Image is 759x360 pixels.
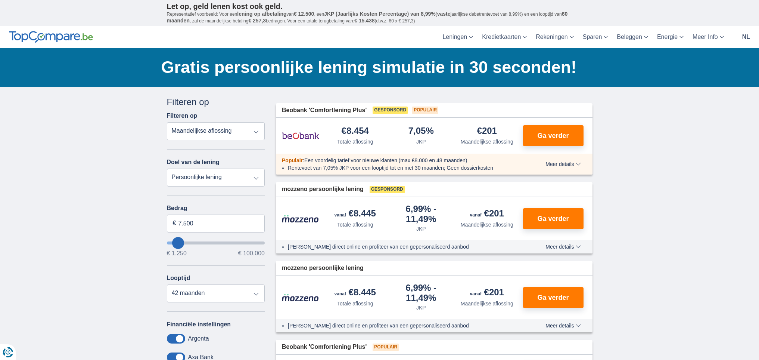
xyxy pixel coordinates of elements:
[337,221,373,228] div: Totale aflossing
[167,113,197,119] label: Filteren op
[545,244,581,249] span: Meer details
[167,96,265,108] div: Filteren op
[478,26,531,48] a: Kredietkaarten
[373,344,399,351] span: Populair
[9,31,93,43] img: TopCompare
[167,205,265,212] label: Bedrag
[408,126,434,136] div: 7,05%
[282,293,319,302] img: product.pl.alt Mozzeno
[438,26,478,48] a: Leningen
[470,209,504,219] div: €201
[288,322,518,329] li: [PERSON_NAME] direct online en profiteer van een gepersonaliseerd aanbod
[167,321,231,328] label: Financiële instellingen
[437,11,451,17] span: vaste
[167,159,220,166] label: Doel van de lening
[248,18,266,24] span: € 257,3
[324,11,436,17] span: JKP (Jaarlijks Kosten Percentage) van 8,99%
[237,11,286,17] span: lening op afbetaling
[688,26,728,48] a: Meer Info
[416,225,426,233] div: JKP
[523,208,584,229] button: Ga verder
[540,244,586,250] button: Meer details
[354,18,375,24] span: € 15.438
[461,138,513,145] div: Maandelijkse aflossing
[161,56,592,79] h1: Gratis persoonlijke lening simulatie in 30 seconden!
[416,138,426,145] div: JKP
[370,186,405,193] span: Gesponsord
[335,288,376,298] div: €8.445
[391,283,451,302] div: 6,99%
[188,335,209,342] label: Argenta
[477,126,497,136] div: €201
[337,138,373,145] div: Totale aflossing
[282,126,319,145] img: product.pl.alt Beobank
[282,157,303,163] span: Populair
[238,250,265,256] span: € 100.000
[461,300,513,307] div: Maandelijkse aflossing
[531,26,578,48] a: Rekeningen
[537,132,569,139] span: Ga verder
[337,300,373,307] div: Totale aflossing
[612,26,653,48] a: Beleggen
[391,204,451,224] div: 6,99%
[282,185,364,194] span: mozzeno persoonlijke lening
[545,323,581,328] span: Meer details
[653,26,688,48] a: Energie
[461,221,513,228] div: Maandelijkse aflossing
[416,304,426,311] div: JKP
[167,11,592,24] p: Representatief voorbeeld: Voor een van , een ( jaarlijkse debetrentevoet van 8,99%) en een loopti...
[342,126,369,136] div: €8.454
[540,323,586,329] button: Meer details
[167,2,592,11] p: Let op, geld lenen kost ook geld.
[167,241,265,244] input: wantToBorrow
[545,161,581,167] span: Meer details
[294,11,314,17] span: € 12.500
[537,215,569,222] span: Ga verder
[288,164,518,172] li: Rentevoet van 7,05% JKP voor een looptijd tot en met 30 maanden; Geen dossierkosten
[167,11,568,24] span: 60 maanden
[738,26,755,48] a: nl
[288,243,518,250] li: [PERSON_NAME] direct online en profiteer van een gepersonaliseerd aanbod
[276,157,524,164] div: :
[282,343,367,351] span: Beobank 'Comfortlening Plus'
[282,215,319,223] img: product.pl.alt Mozzeno
[523,287,584,308] button: Ga verder
[335,209,376,219] div: €8.445
[540,161,586,167] button: Meer details
[304,157,467,163] span: Een voordelig tarief voor nieuwe klanten (max €8.000 en 48 maanden)
[537,294,569,301] span: Ga verder
[282,106,367,115] span: Beobank 'Comfortlening Plus'
[523,125,584,146] button: Ga verder
[470,288,504,298] div: €201
[578,26,613,48] a: Sparen
[167,250,187,256] span: € 1.250
[412,107,438,114] span: Populair
[282,264,364,273] span: mozzeno persoonlijke lening
[173,219,176,228] span: €
[167,275,190,281] label: Looptijd
[373,107,408,114] span: Gesponsord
